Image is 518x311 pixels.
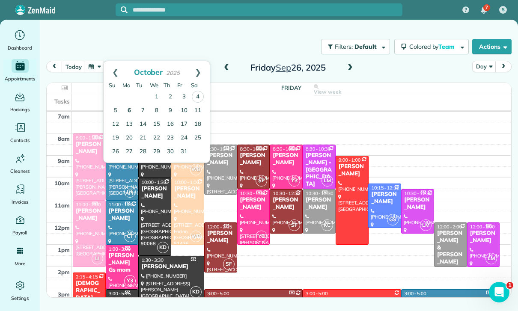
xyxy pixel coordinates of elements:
[321,39,390,54] button: Filters: Default
[186,61,210,83] a: Next
[54,180,70,187] span: 10am
[404,296,497,304] div: [PERSON_NAME]
[305,196,333,211] div: [PERSON_NAME]
[240,196,268,211] div: [PERSON_NAME]
[387,214,399,225] span: GS
[5,74,36,83] span: Appointments
[276,62,291,73] span: Sep
[404,196,432,211] div: [PERSON_NAME]
[174,179,199,185] span: 10:00 - 1:00
[409,43,458,50] span: Colored by
[62,61,85,72] button: today
[289,219,300,231] span: SF
[192,91,204,103] a: 4
[177,90,191,104] a: 3
[136,131,150,145] a: 21
[10,105,30,114] span: Bookings
[141,263,201,270] div: [PERSON_NAME]
[150,104,164,118] a: 8
[109,290,131,296] span: 3:00 - 5:15
[10,136,30,145] span: Contacts
[75,141,103,155] div: [PERSON_NAME]
[164,90,177,104] a: 2
[394,39,469,54] button: Colored byTeam
[8,44,32,52] span: Dashboard
[150,90,164,104] a: 1
[54,224,70,231] span: 12pm
[322,175,333,187] span: LM
[281,84,301,91] span: Friday
[121,6,128,13] svg: Focus search
[437,224,462,230] span: 12:00 - 2:00
[495,61,512,72] button: next
[240,146,265,152] span: 8:30 - 10:30
[338,163,366,178] div: [PERSON_NAME]
[58,157,70,164] span: 9am
[54,202,70,209] span: 11am
[3,182,36,206] a: Invoices
[54,98,70,105] span: Tasks
[58,269,70,275] span: 2pm
[58,135,70,142] span: 8am
[207,230,235,244] div: [PERSON_NAME]
[305,296,399,304] div: [PERSON_NAME]
[506,282,513,289] span: 1
[109,201,134,207] span: 11:00 - 1:00
[177,118,191,131] a: 17
[164,82,170,89] span: Thursday
[76,274,98,280] span: 2:15 - 4:15
[485,4,488,11] span: 7
[150,118,164,131] a: 15
[104,61,127,83] a: Prev
[191,82,198,89] span: Saturday
[190,231,202,242] span: WB
[207,146,232,152] span: 8:30 - 10:45
[3,151,36,175] a: Cleaners
[314,89,341,95] span: View week
[256,175,267,187] span: SF
[92,253,103,264] span: LI
[122,104,136,118] a: 6
[3,90,36,114] a: Bookings
[306,146,330,152] span: 8:30 - 10:30
[122,131,136,145] a: 20
[124,231,136,242] span: CT
[3,28,36,52] a: Dashboard
[122,145,136,159] a: 27
[335,43,353,50] span: Filters:
[164,118,177,131] a: 16
[470,224,495,230] span: 12:00 - 2:00
[272,196,300,211] div: [PERSON_NAME]
[46,61,63,72] button: prev
[339,157,361,163] span: 9:00 - 1:00
[502,6,505,13] span: S
[136,145,150,159] a: 28
[306,190,333,196] span: 10:30 - 12:30
[157,242,169,253] span: KD
[354,43,377,50] span: Default
[438,43,456,50] span: Team
[164,104,177,118] a: 9
[191,104,205,118] a: 11
[485,253,497,264] span: LM
[475,1,493,20] div: 7 unread notifications
[136,82,143,89] span: Tuesday
[272,152,300,166] div: [PERSON_NAME]
[317,39,390,54] a: Filters: Default
[3,59,36,83] a: Appointments
[174,185,202,200] div: [PERSON_NAME]
[177,131,191,145] a: 24
[141,257,164,263] span: 1:30 - 3:30
[273,146,298,152] span: 8:30 - 10:30
[150,82,158,89] span: Wednesday
[150,145,164,159] a: 29
[289,175,300,187] span: Y3
[116,6,128,13] button: Focus search
[3,121,36,145] a: Contacts
[223,258,235,270] span: SF
[404,290,426,296] span: 3:00 - 5:00
[371,191,399,205] div: [PERSON_NAME]
[12,228,28,237] span: Payroll
[109,82,116,89] span: Sunday
[305,152,333,188] div: [PERSON_NAME] - [GEOGRAPHIC_DATA]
